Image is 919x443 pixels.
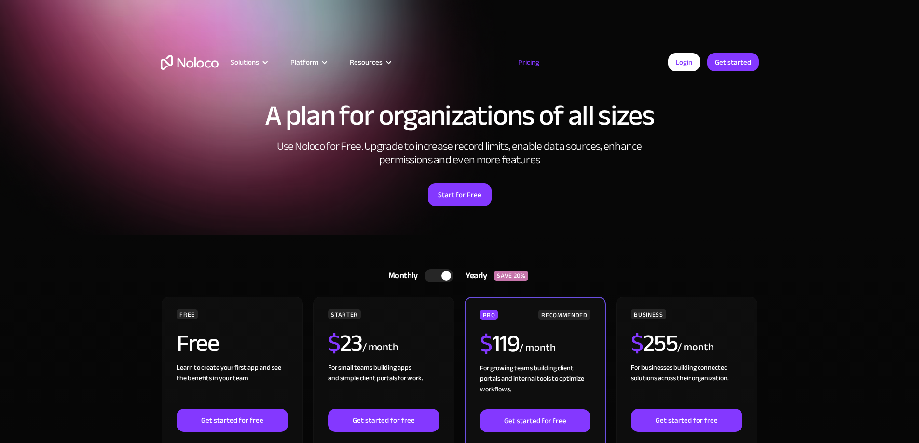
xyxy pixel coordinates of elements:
[480,363,590,409] div: For growing teams building client portals and internal tools to optimize workflows.
[631,362,742,409] div: For businesses building connected solutions across their organization. ‍
[631,309,666,319] div: BUSINESS
[494,271,528,281] div: SAVE 20%
[177,331,219,355] h2: Free
[480,409,590,432] a: Get started for free
[428,183,492,206] a: Start for Free
[161,55,219,70] a: home
[161,101,759,130] h1: A plan for organizations of all sizes
[328,409,439,432] a: Get started for free
[231,56,259,68] div: Solutions
[631,321,643,366] span: $
[177,309,198,319] div: FREE
[631,331,677,355] h2: 255
[538,310,590,320] div: RECOMMENDED
[338,56,402,68] div: Resources
[480,332,519,356] h2: 119
[177,409,288,432] a: Get started for free
[350,56,383,68] div: Resources
[267,140,653,167] h2: Use Noloco for Free. Upgrade to increase record limits, enable data sources, enhance permissions ...
[376,268,425,283] div: Monthly
[631,409,742,432] a: Get started for free
[677,340,713,355] div: / month
[177,362,288,409] div: Learn to create your first app and see the benefits in your team ‍
[328,309,360,319] div: STARTER
[328,321,340,366] span: $
[362,340,398,355] div: / month
[668,53,700,71] a: Login
[290,56,318,68] div: Platform
[519,340,555,356] div: / month
[278,56,338,68] div: Platform
[328,362,439,409] div: For small teams building apps and simple client portals for work. ‍
[328,331,362,355] h2: 23
[506,56,551,68] a: Pricing
[707,53,759,71] a: Get started
[453,268,494,283] div: Yearly
[219,56,278,68] div: Solutions
[480,321,492,366] span: $
[480,310,498,320] div: PRO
